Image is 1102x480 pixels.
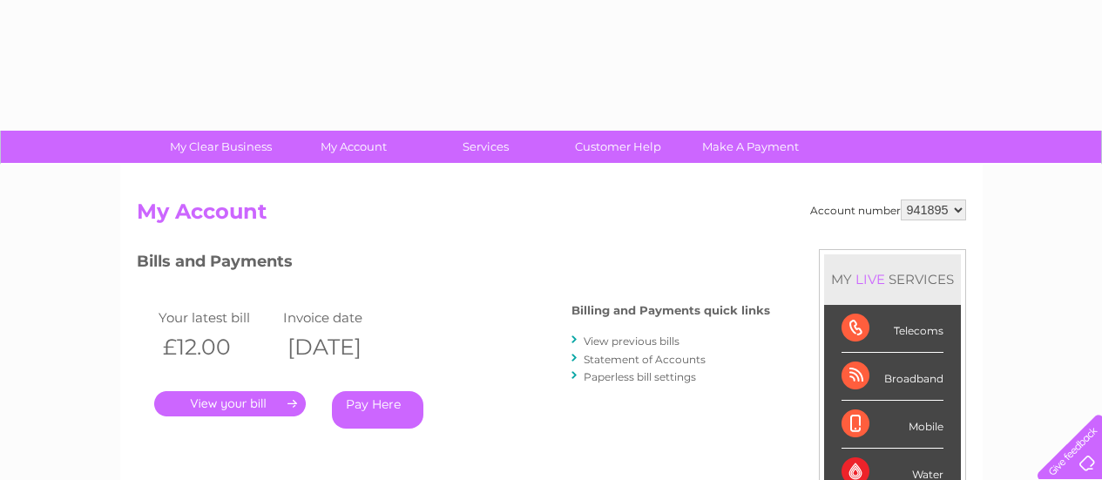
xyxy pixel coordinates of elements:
a: Statement of Accounts [584,353,706,366]
a: My Clear Business [149,131,293,163]
h3: Bills and Payments [137,249,770,280]
a: . [154,391,306,416]
a: Paperless bill settings [584,370,696,383]
h2: My Account [137,199,966,233]
a: View previous bills [584,335,679,348]
div: Broadband [842,353,943,401]
div: Mobile [842,401,943,449]
div: Telecoms [842,305,943,353]
div: Account number [810,199,966,220]
a: Services [414,131,558,163]
a: Pay Here [332,391,423,429]
div: MY SERVICES [824,254,961,304]
td: Invoice date [279,306,404,329]
h4: Billing and Payments quick links [571,304,770,317]
a: Customer Help [546,131,690,163]
div: LIVE [852,271,889,287]
a: Make A Payment [679,131,822,163]
a: My Account [281,131,425,163]
th: £12.00 [154,329,280,365]
td: Your latest bill [154,306,280,329]
th: [DATE] [279,329,404,365]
